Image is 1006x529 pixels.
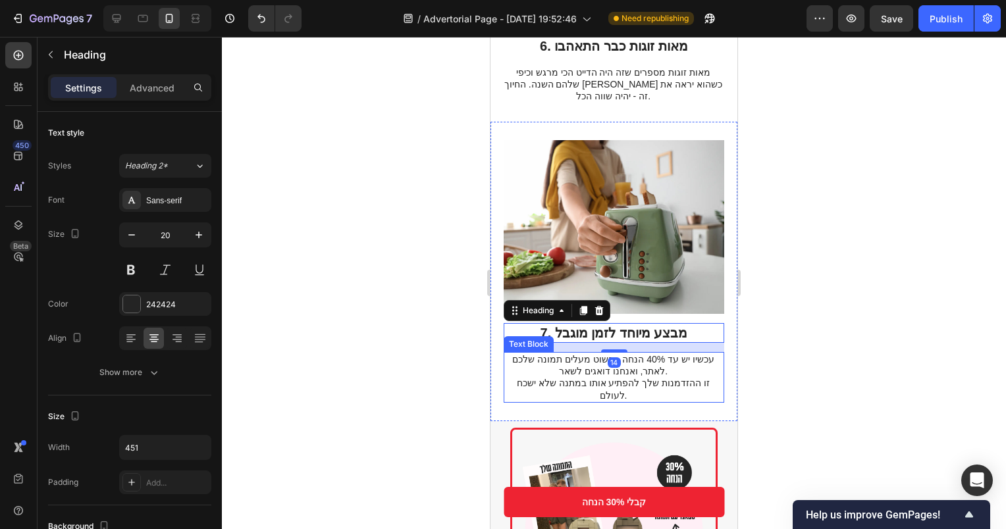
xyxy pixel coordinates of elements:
button: Show more [48,361,211,384]
div: Sans-serif [146,195,208,207]
button: Save [870,5,913,32]
div: Undo/Redo [248,5,302,32]
p: עכשיו יש עד 40% הנחה - פשוט מעלים תמונה שלכם לאתר, ואנחנו דואגים לשאר. זו ההזדמנות שלך להפתיע אות... [13,316,232,365]
div: Open Intercom Messenger [961,465,993,496]
div: 242424 [146,299,208,311]
div: Heading [30,268,66,280]
span: Help us improve GemPages! [806,509,961,521]
img: gempages_432750572815254551-53b8afdc-5335-4f63-bc0e-4776785f325e.webp [13,103,234,277]
div: Styles [48,160,71,172]
span: Advertorial Page - [DATE] 19:52:46 [423,12,577,26]
span: / [417,12,421,26]
iframe: Design area [490,37,737,529]
p: Settings [65,81,102,95]
p: 6. מאות זוגות כבר התאהבו [14,1,232,18]
span: Save [881,13,903,24]
div: Rich Text Editor. Editing area: main [13,28,234,67]
p: מאות זוגות מספרים שזה היה הדייט הכי מרגש וכיפי שלהם השנה. החיוך [PERSON_NAME] כשהוא יראה את זה - ... [13,30,232,66]
p: Heading [64,47,206,63]
input: Auto [120,436,211,459]
div: Publish [930,12,963,26]
div: Color [48,298,68,310]
div: Width [48,441,70,453]
span: Need republishing [622,13,689,24]
p: Advanced [130,81,174,95]
div: Padding [48,476,78,488]
div: Font [48,194,65,206]
button: 7 [5,5,98,32]
div: Align [48,330,85,347]
h2: 7. מבצע מיוחד לזמן מוגבל [13,286,234,306]
div: Size [48,226,83,243]
button: Show survey - Help us improve GemPages! [806,507,977,522]
div: Size [48,408,83,426]
div: 14 [117,320,130,331]
div: Beta [10,241,32,251]
button: Publish [918,5,974,32]
div: Text Block [16,301,61,313]
div: 450 [13,140,32,151]
button: Heading 2* [119,154,211,178]
p: 7 [86,11,92,26]
div: Add... [146,477,208,489]
span: Heading 2* [125,160,168,172]
div: Text style [48,127,84,139]
div: Show more [99,366,161,379]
